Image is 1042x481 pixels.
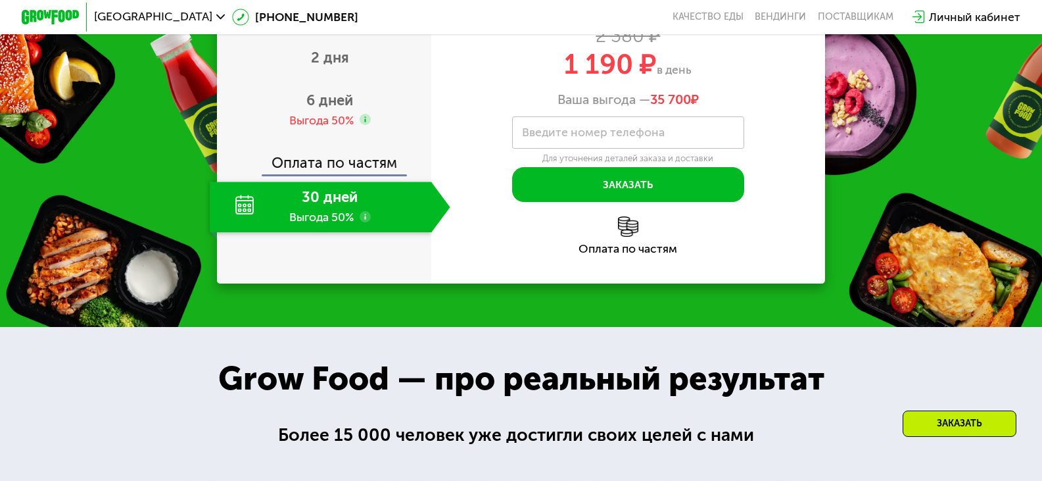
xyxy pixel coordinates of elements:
[431,91,825,107] div: Ваша выгода —
[673,11,744,23] a: Качество еды
[512,153,744,164] div: Для уточнения деталей заказа и доставки
[306,91,353,109] span: 6 дней
[431,28,825,43] div: 2 380 ₽
[431,243,825,255] div: Оплата по частям
[755,11,806,23] a: Вендинги
[650,91,691,107] span: 35 700
[94,11,212,23] span: [GEOGRAPHIC_DATA]
[522,128,665,136] label: Введите номер телефона
[278,422,765,449] div: Более 15 000 человек уже достигли своих целей с нами
[311,49,349,66] span: 2 дня
[218,141,431,175] div: Оплата по частям
[193,354,849,403] div: Grow Food — про реальный результат
[618,216,638,237] img: l6xcnZfty9opOoJh.png
[818,11,893,23] div: поставщикам
[289,113,354,128] div: Выгода 50%
[512,167,744,202] button: Заказать
[903,411,1016,437] div: Заказать
[564,48,657,81] span: 1 190 ₽
[650,91,699,107] span: ₽
[232,9,358,26] a: [PHONE_NUMBER]
[657,63,692,77] span: в день
[929,9,1020,26] div: Личный кабинет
